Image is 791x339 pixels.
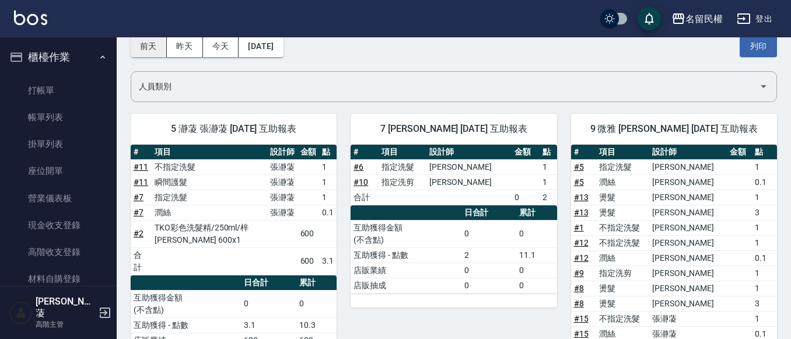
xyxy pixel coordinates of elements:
[732,8,777,30] button: 登出
[167,36,203,57] button: 昨天
[596,281,649,296] td: 燙髮
[36,319,95,330] p: 高階主管
[574,162,584,172] a: #5
[5,42,112,72] button: 櫃檯作業
[574,299,584,308] a: #8
[365,123,542,135] span: 7 [PERSON_NAME] [DATE] 互助報表
[574,253,589,263] a: #12
[426,145,512,160] th: 設計師
[267,205,297,220] td: 張瀞蓤
[5,185,112,212] a: 營業儀表板
[574,238,589,247] a: #12
[540,159,557,174] td: 1
[571,145,596,160] th: #
[134,208,143,217] a: #7
[351,145,379,160] th: #
[131,290,241,317] td: 互助獲得金額 (不含點)
[351,247,461,263] td: 互助獲得 - 點數
[152,145,267,160] th: 項目
[574,268,584,278] a: #9
[9,301,33,324] img: Person
[754,77,773,96] button: Open
[649,265,727,281] td: [PERSON_NAME]
[574,208,589,217] a: #13
[134,229,143,238] a: #2
[131,145,337,275] table: a dense table
[574,177,584,187] a: #5
[136,76,754,97] input: 人員名稱
[134,193,143,202] a: #7
[379,174,426,190] td: 指定洗剪
[574,223,584,232] a: #1
[296,290,337,317] td: 0
[36,296,95,319] h5: [PERSON_NAME]蓤
[152,159,267,174] td: 不指定洗髮
[426,174,512,190] td: [PERSON_NAME]
[516,263,556,278] td: 0
[152,220,267,247] td: TKO彩色洗髮精/250ml/梓[PERSON_NAME] 600x1
[540,145,557,160] th: 點
[5,104,112,131] a: 帳單列表
[379,159,426,174] td: 指定洗髮
[649,205,727,220] td: [PERSON_NAME]
[131,247,152,275] td: 合計
[203,36,239,57] button: 今天
[752,205,777,220] td: 3
[516,247,556,263] td: 11.1
[512,190,540,205] td: 0
[461,220,517,247] td: 0
[685,12,723,26] div: 名留民權
[596,311,649,326] td: 不指定洗髮
[319,159,337,174] td: 1
[596,205,649,220] td: 燙髮
[596,296,649,311] td: 燙髮
[131,317,241,333] td: 互助獲得 - 點數
[319,145,337,160] th: 點
[752,311,777,326] td: 1
[649,296,727,311] td: [PERSON_NAME]
[574,329,589,338] a: #15
[540,174,557,190] td: 1
[131,36,167,57] button: 前天
[351,278,461,293] td: 店販抽成
[516,205,556,221] th: 累計
[5,239,112,265] a: 高階收支登錄
[649,235,727,250] td: [PERSON_NAME]
[241,275,296,291] th: 日合計
[574,193,589,202] a: #13
[752,296,777,311] td: 3
[649,311,727,326] td: 張瀞蓤
[649,190,727,205] td: [PERSON_NAME]
[574,314,589,323] a: #15
[351,263,461,278] td: 店販業績
[351,220,461,247] td: 互助獲得金額 (不含點)
[596,174,649,190] td: 潤絲
[351,205,556,293] table: a dense table
[516,278,556,293] td: 0
[267,174,297,190] td: 張瀞蓤
[319,247,337,275] td: 3.1
[585,123,763,135] span: 9 微雅 [PERSON_NAME] [DATE] 互助報表
[740,36,777,57] button: 列印
[752,281,777,296] td: 1
[297,220,320,247] td: 600
[353,162,363,172] a: #6
[752,174,777,190] td: 0.1
[752,159,777,174] td: 1
[319,174,337,190] td: 1
[461,263,517,278] td: 0
[512,145,540,160] th: 金額
[351,145,556,205] table: a dense table
[596,235,649,250] td: 不指定洗髮
[239,36,283,57] button: [DATE]
[297,247,320,275] td: 600
[351,190,379,205] td: 合計
[596,159,649,174] td: 指定洗髮
[649,174,727,190] td: [PERSON_NAME]
[5,265,112,292] a: 材料自購登錄
[152,205,267,220] td: 潤絲
[5,77,112,104] a: 打帳單
[752,190,777,205] td: 1
[319,205,337,220] td: 0.1
[516,220,556,247] td: 0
